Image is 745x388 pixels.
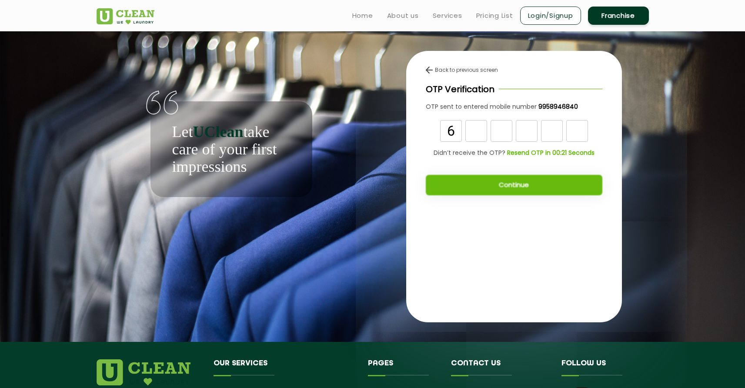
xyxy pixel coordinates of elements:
h4: Follow us [561,359,638,376]
a: Pricing List [476,10,513,21]
a: About us [387,10,419,21]
a: Home [352,10,373,21]
a: Resend OTP in 00:21 Seconds [505,148,595,157]
b: 9958946840 [538,102,578,111]
b: UClean [193,123,243,140]
b: Resend OTP in 00:21 Seconds [507,148,595,157]
h4: Contact us [451,359,548,376]
a: Login/Signup [520,7,581,25]
span: Didn’t receive the OTP? [434,148,505,157]
div: Back to previous screen [426,66,602,74]
a: Services [433,10,462,21]
a: 9958946840 [537,102,578,111]
h4: Pages [368,359,438,376]
img: UClean Laundry and Dry Cleaning [97,8,154,24]
img: back-arrow.svg [426,67,433,74]
span: OTP sent to entered mobile number [426,102,537,111]
p: Let take care of your first impressions [172,123,291,175]
img: logo.png [97,359,190,385]
img: quote-img [146,90,179,115]
a: Franchise [588,7,649,25]
p: OTP Verification [426,83,494,96]
h4: Our Services [214,359,355,376]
